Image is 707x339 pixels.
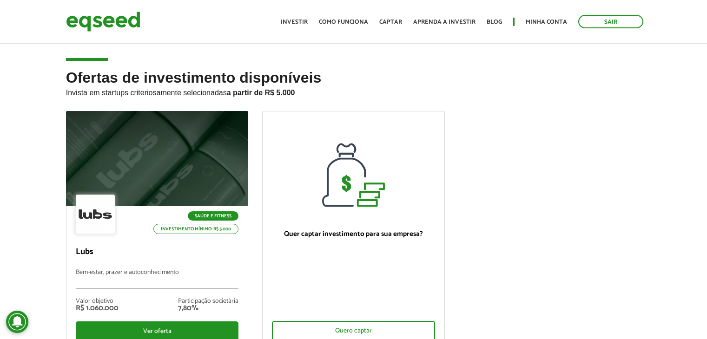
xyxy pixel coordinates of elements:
[413,19,476,25] a: Aprenda a investir
[281,19,308,25] a: Investir
[379,19,402,25] a: Captar
[66,86,641,97] p: Invista em startups criteriosamente selecionadas
[66,70,641,111] h2: Ofertas de investimento disponíveis
[76,269,239,289] p: Bem-estar, prazer e autoconhecimento
[188,211,238,221] p: Saúde e Fitness
[76,247,239,257] p: Lubs
[227,89,295,97] strong: a partir de R$ 5.000
[153,224,238,234] p: Investimento mínimo: R$ 5.000
[76,298,119,305] div: Valor objetivo
[526,19,567,25] a: Minha conta
[487,19,502,25] a: Blog
[178,305,238,312] div: 7,80%
[319,19,368,25] a: Como funciona
[178,298,238,305] div: Participação societária
[66,9,140,34] img: EqSeed
[272,230,435,238] p: Quer captar investimento para sua empresa?
[578,15,643,28] a: Sair
[76,305,119,312] div: R$ 1.060.000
